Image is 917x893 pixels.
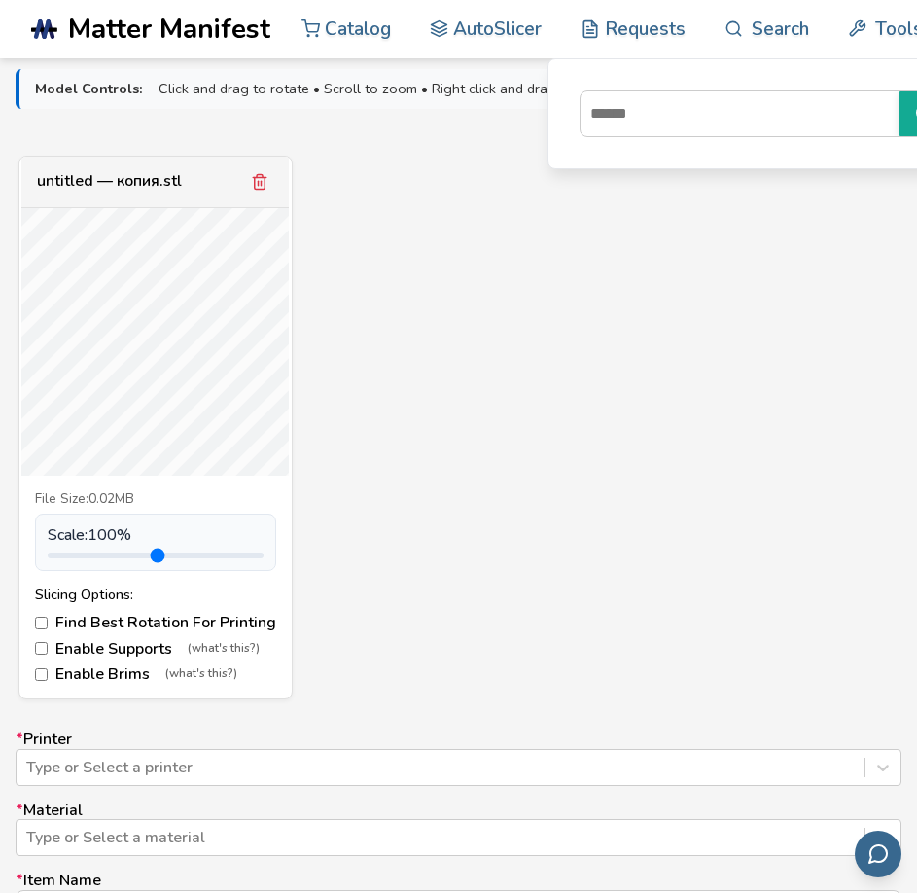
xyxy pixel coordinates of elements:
label: Enable Brims [35,665,276,683]
input: Find Best Rotation For Printing [35,617,48,629]
input: Enable Brims(what's this?) [35,668,48,681]
span: (what's this?) [188,642,260,656]
label: Find Best Rotation For Printing [35,614,276,631]
button: Remove model [246,168,273,196]
div: Slicing Options: [35,587,276,603]
input: *PrinterType or Select a printer [26,759,30,776]
button: Send feedback via email [855,831,901,877]
label: Printer [16,731,901,785]
label: Enable Supports [35,640,276,658]
div: File Size: 0.02MB [35,491,276,507]
div: untitled — копия.stl [37,172,182,190]
span: Matter Manifest [68,14,270,45]
span: (what's this?) [165,667,237,681]
strong: Model Controls: [35,81,143,97]
span: Scale: 100 % [48,526,131,544]
span: Click and drag to rotate • Scroll to zoom • Right click and drag to pan [159,81,601,97]
input: Enable Supports(what's this?) [35,642,48,655]
input: *MaterialType or Select a material [26,829,30,846]
label: Material [16,802,901,856]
